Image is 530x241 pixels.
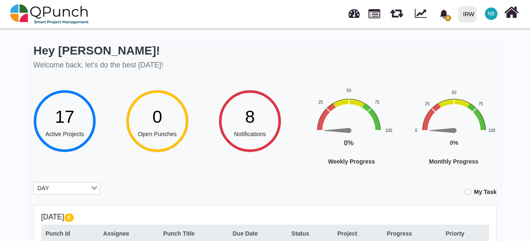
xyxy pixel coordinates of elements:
a: NB [480,0,502,27]
text: 100 [488,128,495,132]
h2: Hey [PERSON_NAME]! [33,44,163,58]
span: Nabiha Batool [485,7,497,20]
span: Projects [368,5,380,18]
path: 0 %. Speed. [429,128,454,133]
span: Open Punches [138,131,177,137]
input: Search for option [52,184,89,193]
div: Punch Title [163,229,224,238]
path: 0 %. Speed. [324,128,349,133]
div: Priorty [446,229,485,238]
div: Due Date [232,229,283,238]
a: bell fill8 [434,0,455,27]
span: 0 [152,107,162,127]
span: 0 [64,214,74,222]
span: Notifications [234,131,266,137]
div: Project [337,229,378,238]
a: IRW [454,0,480,28]
div: Weekly Progress. Highcharts interactive chart. [311,87,441,190]
svg: Interactive chart [311,87,441,190]
span: NB [488,11,495,16]
svg: bell fill [439,10,448,18]
text: 75 [478,101,483,106]
span: 8 [445,15,451,21]
i: Home [504,5,519,20]
text: 100 [385,128,392,132]
div: Status [291,229,328,238]
div: IRW [463,7,474,22]
text: 25 [318,100,323,104]
img: qpunch-sp.fa6292f.png [10,2,89,27]
div: Dynamic Report [411,0,434,28]
text: 0% [450,139,459,146]
span: 17 [55,107,75,127]
div: Assignee [103,229,154,238]
text: Monthly Progress [429,158,478,165]
h5: Welcome back, let's do the best [DATE]! [33,61,163,70]
text: 25 [425,101,430,106]
div: Punch Id [45,229,94,238]
text: 75 [375,100,380,104]
span: Dashboard [348,5,360,17]
div: Notification [437,6,451,21]
text: 0 [415,128,418,132]
text: 50 [452,90,457,95]
text: 0% [344,139,353,147]
h5: [DATE] [41,213,489,221]
span: Active Projects [45,131,84,137]
span: 8 [245,107,255,127]
div: Search for option [33,182,100,195]
text: 50 [346,88,351,93]
label: My Task [474,188,497,196]
span: Releases [390,4,403,18]
text: Weekly Progress [328,158,375,165]
span: DAY [35,184,51,193]
div: Progress [387,229,437,238]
